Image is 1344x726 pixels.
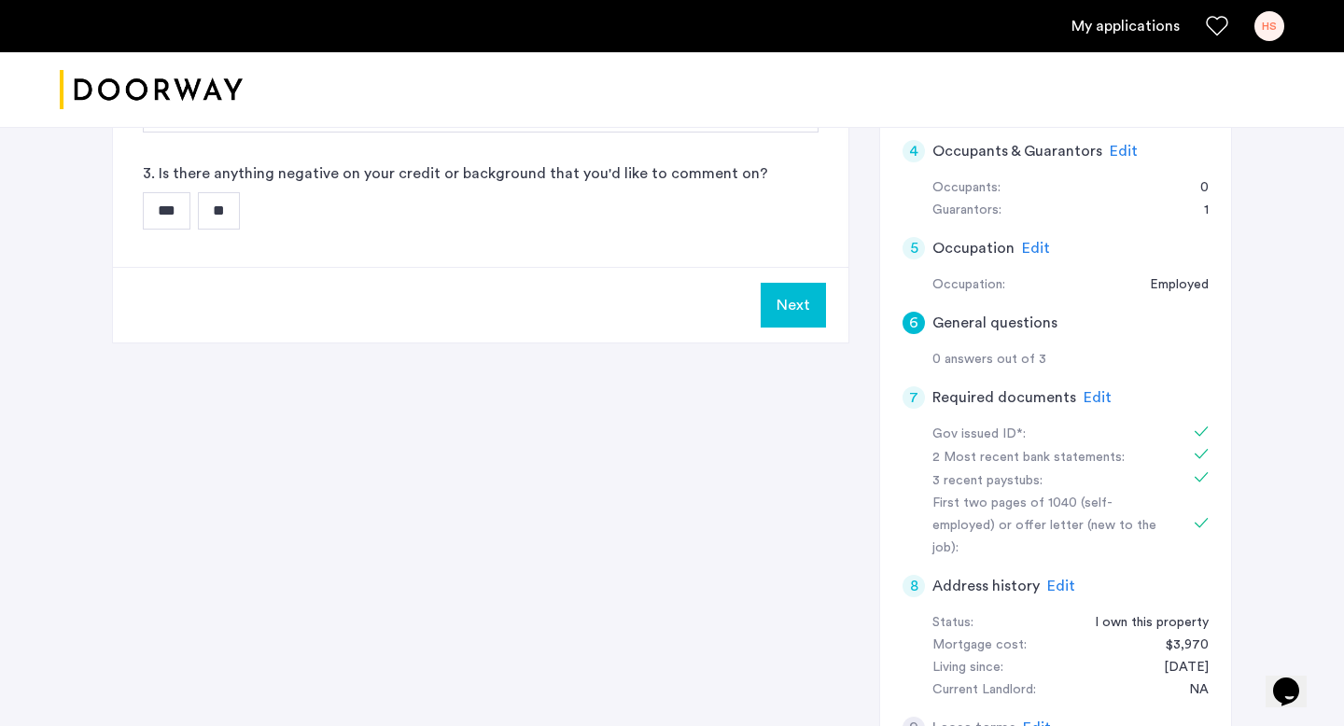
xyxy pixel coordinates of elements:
h5: General questions [932,312,1057,334]
div: 5 [903,237,925,259]
div: 3 recent paystubs: [932,470,1168,493]
div: 6 [903,312,925,334]
div: Gov issued ID*: [932,424,1168,446]
div: Employed [1131,274,1209,297]
img: logo [60,55,243,125]
span: Edit [1110,144,1138,159]
div: 0 answers out of 3 [932,349,1209,371]
div: Living since: [932,657,1003,679]
a: Favorites [1206,15,1228,37]
div: 1 [1185,200,1209,222]
div: Guarantors: [932,200,1001,222]
div: 0 [1182,177,1209,200]
div: Status: [932,612,973,635]
div: 07/01/1991 [1145,657,1209,679]
div: 8 [903,575,925,597]
div: HS [1254,11,1284,41]
h5: Occupants & Guarantors [932,140,1102,162]
div: First two pages of 1040 (self-employed) or offer letter (new to the job): [932,493,1168,560]
div: I own this property [1076,612,1209,635]
span: Edit [1084,390,1112,405]
span: Edit [1022,241,1050,256]
div: Current Landlord: [932,679,1036,702]
div: $3,970 [1147,635,1209,657]
div: Occupation: [932,274,1005,297]
button: Next [761,283,826,328]
span: Edit [1047,579,1075,593]
div: Occupants: [932,177,1001,200]
a: My application [1071,15,1180,37]
h5: Occupation [932,237,1015,259]
div: Mortgage cost: [932,635,1027,657]
a: Cazamio logo [60,55,243,125]
h5: Address history [932,575,1040,597]
div: 4 [903,140,925,162]
div: NA [1170,679,1209,702]
div: 2 Most recent bank statements: [932,447,1168,469]
div: 7 [903,386,925,409]
h5: Required documents [932,386,1076,409]
iframe: chat widget [1266,651,1325,707]
label: 3. Is there anything negative on your credit or background that you'd like to comment on? [143,162,768,185]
